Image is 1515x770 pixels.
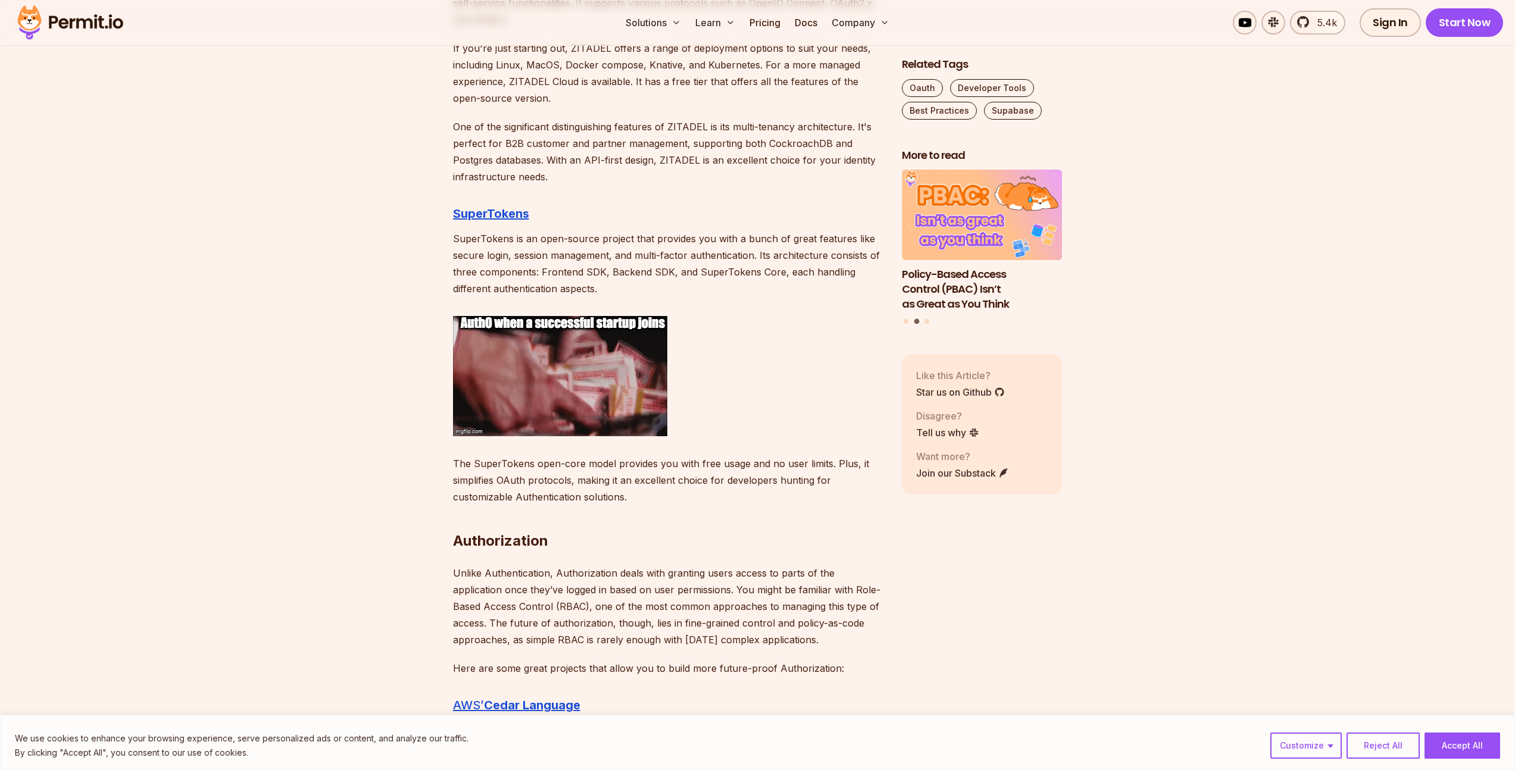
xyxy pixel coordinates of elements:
[902,102,977,120] a: Best Practices
[1270,733,1342,759] button: Customize
[950,79,1034,97] a: Developer Tools
[453,660,883,677] p: Here are some great projects that allow you to build more future-proof Authorization:
[1425,733,1500,759] button: Accept All
[916,449,1009,464] p: Want more?
[790,11,822,35] a: Docs
[453,230,883,297] p: SuperTokens is an open-source project that provides you with a bunch of great features like secur...
[916,368,1005,383] p: Like this Article?
[916,385,1005,399] a: Star us on Github
[453,316,667,436] img: 88f4w9.gif
[902,170,1063,312] li: 2 of 3
[691,11,740,35] button: Learn
[453,698,580,712] a: AWS’Cedar Language
[902,267,1063,311] h3: Policy-Based Access Control (PBAC) Isn’t as Great as You Think
[453,118,883,185] p: One of the significant distinguishing features of ZITADEL is its multi-tenancy architecture. It's...
[12,2,129,43] img: Permit logo
[827,11,894,35] button: Company
[902,148,1063,163] h2: More to read
[902,170,1063,326] div: Posts
[902,170,1063,312] a: Policy-Based Access Control (PBAC) Isn’t as Great as You ThinkPolicy-Based Access Control (PBAC) ...
[914,319,919,324] button: Go to slide 2
[916,466,1009,480] a: Join our Substack
[902,57,1063,72] h2: Related Tags
[15,731,468,746] p: We use cookies to enhance your browsing experience, serve personalized ads or content, and analyz...
[1347,733,1420,759] button: Reject All
[621,11,686,35] button: Solutions
[984,102,1042,120] a: Supabase
[484,698,580,712] strong: Cedar Language
[916,409,979,423] p: Disagree?
[1310,15,1337,30] span: 5.4k
[1426,8,1504,37] a: Start Now
[453,455,883,505] p: The SuperTokens open-core model provides you with free usage and no user limits. Plus, it simplif...
[924,319,929,324] button: Go to slide 3
[453,40,883,107] p: If you're just starting out, ZITADEL offers a range of deployment options to suit your needs, inc...
[453,206,529,221] a: SuperTokens
[916,425,979,440] a: Tell us why
[453,532,548,549] strong: Authorization
[745,11,785,35] a: Pricing
[1290,11,1345,35] a: 5.4k
[904,319,908,324] button: Go to slide 1
[1360,8,1421,37] a: Sign In
[902,79,943,97] a: Oauth
[453,565,883,648] p: Unlike Authentication, Authorization deals with granting users access to parts of the application...
[15,746,468,760] p: By clicking "Accept All", you consent to our use of cookies.
[902,170,1063,261] img: Policy-Based Access Control (PBAC) Isn’t as Great as You Think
